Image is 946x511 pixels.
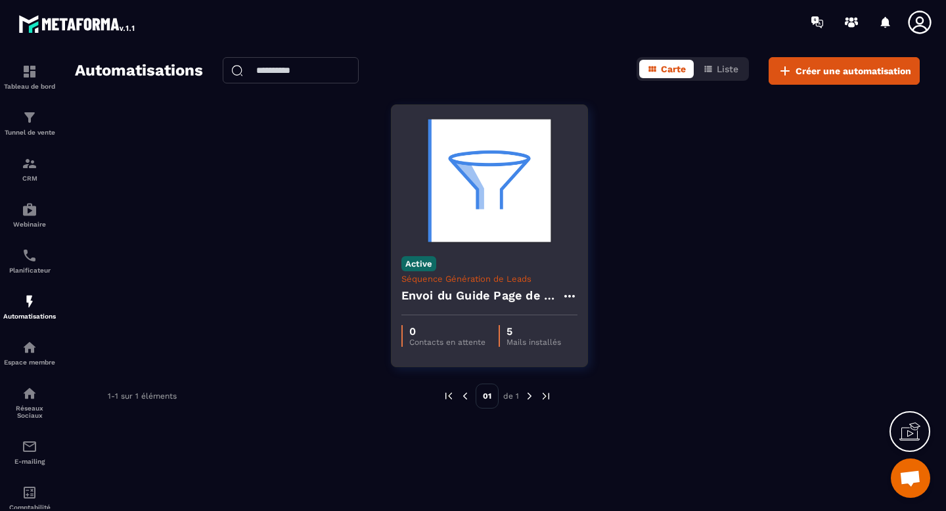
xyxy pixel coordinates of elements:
p: CRM [3,175,56,182]
img: email [22,439,37,455]
p: Automatisations [3,313,56,320]
img: automations [22,202,37,217]
img: formation [22,110,37,125]
h2: Automatisations [75,57,203,85]
button: Carte [639,60,694,78]
img: next [524,390,535,402]
p: Réseaux Sociaux [3,405,56,419]
img: automations [22,294,37,309]
img: scheduler [22,248,37,263]
a: Ouvrir le chat [891,458,930,498]
a: schedulerschedulerPlanificateur [3,238,56,284]
a: automationsautomationsAutomatisations [3,284,56,330]
p: Espace membre [3,359,56,366]
p: Webinaire [3,221,56,228]
p: Tableau de bord [3,83,56,90]
span: Liste [717,64,738,74]
span: Créer une automatisation [796,64,911,78]
a: automationsautomationsWebinaire [3,192,56,238]
a: formationformationTunnel de vente [3,100,56,146]
p: 1-1 sur 1 éléments [108,391,177,401]
p: E-mailing [3,458,56,465]
a: formationformationTableau de bord [3,54,56,100]
img: prev [443,390,455,402]
a: automationsautomationsEspace membre [3,330,56,376]
img: next [540,390,552,402]
img: automations [22,340,37,355]
p: Tunnel de vente [3,129,56,136]
p: 01 [476,384,499,409]
img: prev [459,390,471,402]
h4: Envoi du Guide Page de Capture - Guide Core [401,286,562,305]
img: formation [22,156,37,171]
p: Séquence Génération de Leads [401,274,577,284]
button: Liste [695,60,746,78]
p: Comptabilité [3,504,56,511]
p: Planificateur [3,267,56,274]
a: social-networksocial-networkRéseaux Sociaux [3,376,56,429]
p: Mails installés [507,338,561,347]
img: social-network [22,386,37,401]
img: formation [22,64,37,79]
p: 0 [409,325,485,338]
p: Active [401,256,436,271]
a: emailemailE-mailing [3,429,56,475]
img: automation-background [401,115,577,246]
p: 5 [507,325,561,338]
span: Carte [661,64,686,74]
img: logo [18,12,137,35]
img: accountant [22,485,37,500]
p: Contacts en attente [409,338,485,347]
p: de 1 [503,391,519,401]
button: Créer une automatisation [769,57,920,85]
a: formationformationCRM [3,146,56,192]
